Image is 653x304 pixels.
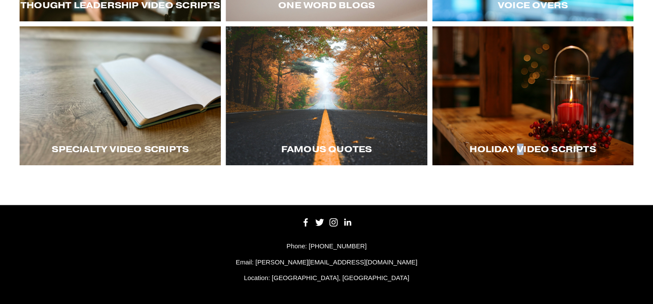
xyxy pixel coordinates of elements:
[329,218,338,227] a: Instagram
[470,144,596,155] span: Holiday Video Scripts
[20,257,633,268] p: Email: [PERSON_NAME][EMAIL_ADDRESS][DOMAIN_NAME]
[281,144,372,155] span: Famous Quotes
[52,144,189,155] span: Specialty Video Scripts
[20,273,633,284] p: Location: [GEOGRAPHIC_DATA], [GEOGRAPHIC_DATA]
[20,241,633,252] p: Phone: [PHONE_NUMBER]
[301,218,310,227] a: Facebook
[315,218,324,227] a: Twitter
[343,218,352,227] a: LinkedIn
